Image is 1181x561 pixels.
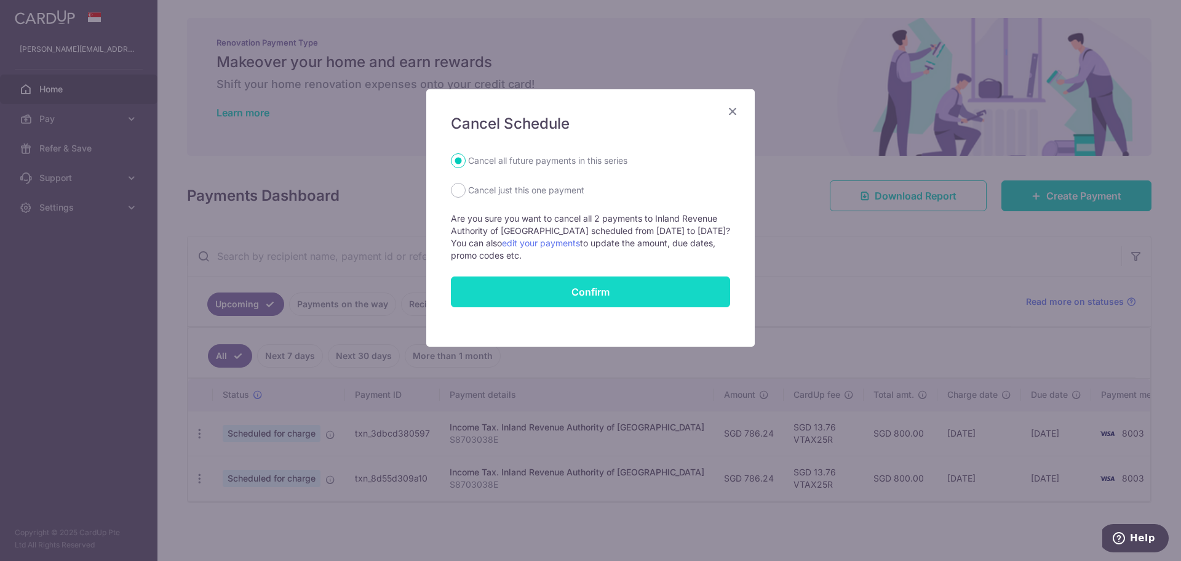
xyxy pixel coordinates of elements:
[1102,524,1169,555] iframe: Opens a widget where you can find more information
[502,238,580,248] a: edit your payments
[451,276,730,307] button: Confirm
[468,183,584,198] label: Cancel just this one payment
[451,114,730,134] h5: Cancel Schedule
[725,104,740,119] button: Close
[468,153,627,168] label: Cancel all future payments in this series
[451,212,730,262] p: Are you sure you want to cancel all 2 payments to Inland Revenue Authority of [GEOGRAPHIC_DATA] s...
